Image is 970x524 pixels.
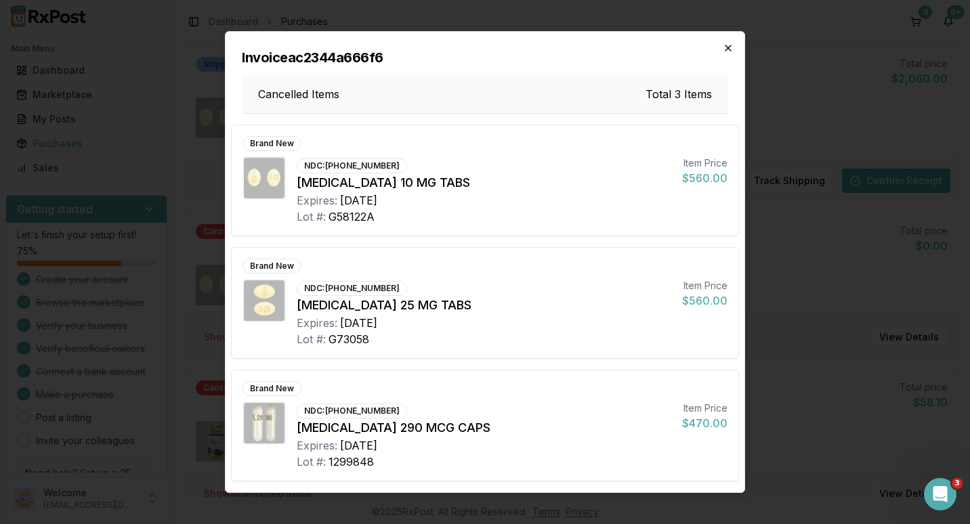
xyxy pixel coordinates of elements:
div: NDC: [PHONE_NUMBER] [297,158,407,173]
div: [MEDICAL_DATA] 290 MCG CAPS [297,418,671,437]
div: [DATE] [340,437,377,454]
div: Item Price [682,279,727,292]
img: Linzess 290 MCG CAPS [244,403,284,443]
div: 1299848 [329,454,374,470]
iframe: Intercom live chat [924,478,956,510]
div: Item Price [682,401,727,415]
div: G73058 [329,331,369,347]
div: NDC: [PHONE_NUMBER] [297,403,407,418]
h3: Cancelled Items [258,86,339,102]
div: Item Price [682,156,727,170]
div: $560.00 [682,170,727,186]
h2: Invoice ac2344a666f6 [242,48,728,67]
h3: Total 3 Items [646,86,712,102]
span: 3 [952,478,963,489]
div: Lot #: [297,454,326,470]
div: Expires: [297,437,337,454]
div: Brand New [242,259,301,274]
div: Expires: [297,315,337,331]
div: Lot #: [297,331,326,347]
div: [DATE] [340,315,377,331]
div: [MEDICAL_DATA] 25 MG TABS [297,296,671,315]
div: NDC: [PHONE_NUMBER] [297,281,407,296]
div: $560.00 [682,292,727,309]
img: Jardiance 10 MG TABS [244,158,284,198]
div: Brand New [242,381,301,396]
div: [MEDICAL_DATA] 10 MG TABS [297,173,671,192]
div: Expires: [297,192,337,209]
img: Jardiance 25 MG TABS [244,280,284,321]
div: Lot #: [297,209,326,225]
div: [DATE] [340,192,377,209]
div: $470.00 [682,415,727,431]
div: G58122A [329,209,375,225]
div: Brand New [242,136,301,151]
